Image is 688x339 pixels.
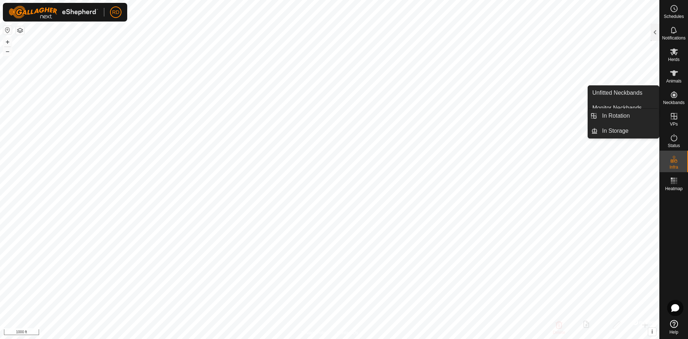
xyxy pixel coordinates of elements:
span: Unfitted Neckbands [592,89,642,97]
button: + [3,38,12,46]
button: Map Layers [16,26,24,35]
a: In Storage [598,124,659,138]
img: Gallagher Logo [9,6,98,19]
a: Contact Us [337,330,358,336]
span: VPs [670,122,678,126]
a: Privacy Policy [301,330,328,336]
span: Monitor Neckbands [592,104,642,112]
span: In Storage [602,127,629,135]
span: Animals [666,79,682,83]
span: Help [669,330,678,334]
span: In Rotation [602,112,630,120]
span: i [651,329,653,335]
span: Infra [669,165,678,169]
span: RD [112,9,119,16]
span: Notifications [662,36,685,40]
li: In Storage [588,124,659,138]
a: Monitor Neckbands [588,101,659,115]
button: – [3,47,12,56]
span: Schedules [664,14,684,19]
span: Status [668,143,680,148]
a: Help [660,317,688,337]
a: Unfitted Neckbands [588,86,659,100]
span: Heatmap [665,187,683,191]
button: i [648,328,656,336]
span: Neckbands [663,100,684,105]
button: Reset Map [3,26,12,34]
a: In Rotation [598,109,659,123]
li: In Rotation [588,109,659,123]
span: Herds [668,57,679,62]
